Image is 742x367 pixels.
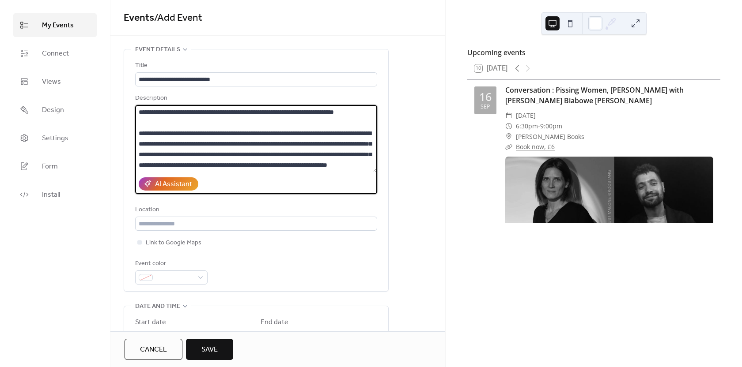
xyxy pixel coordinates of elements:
[505,142,512,152] div: ​
[146,238,201,248] span: Link to Google Maps
[13,126,97,150] a: Settings
[261,317,288,328] div: End date
[13,183,97,206] a: Install
[140,345,167,355] span: Cancel
[42,161,58,172] span: Form
[505,121,512,131] div: ​
[125,339,182,360] button: Cancel
[124,8,154,28] a: Events
[13,13,97,37] a: My Events
[186,339,233,360] button: Save
[155,179,192,190] div: AI Assistant
[42,190,60,200] span: Install
[139,177,198,191] button: AI Assistant
[13,154,97,178] a: Form
[42,49,69,59] span: Connect
[516,110,536,121] span: [DATE]
[261,330,274,340] span: Date
[479,91,492,102] div: 16
[135,45,180,55] span: Event details
[135,93,375,104] div: Description
[540,121,562,131] span: 9:00pm
[199,330,213,340] span: Time
[154,8,202,28] span: / Add Event
[135,60,375,71] div: Title
[42,105,64,116] span: Design
[201,345,218,355] span: Save
[135,330,148,340] span: Date
[135,301,180,312] span: Date and time
[516,142,555,151] a: Book now, £6
[42,20,74,31] span: My Events
[324,330,338,340] span: Time
[505,131,512,142] div: ​
[538,121,540,131] span: -
[505,85,684,105] a: Conversation : Pissing Women, [PERSON_NAME] with [PERSON_NAME] Biabowe [PERSON_NAME]
[467,47,720,58] div: Upcoming events
[13,41,97,65] a: Connect
[135,317,166,328] div: Start date
[135,258,206,269] div: Event color
[42,133,68,144] span: Settings
[42,77,61,87] span: Views
[13,70,97,94] a: Views
[481,104,490,110] div: Sep
[13,98,97,122] a: Design
[505,110,512,121] div: ​
[516,131,584,142] a: [PERSON_NAME] Books
[135,205,375,215] div: Location
[516,121,538,131] span: 6:30pm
